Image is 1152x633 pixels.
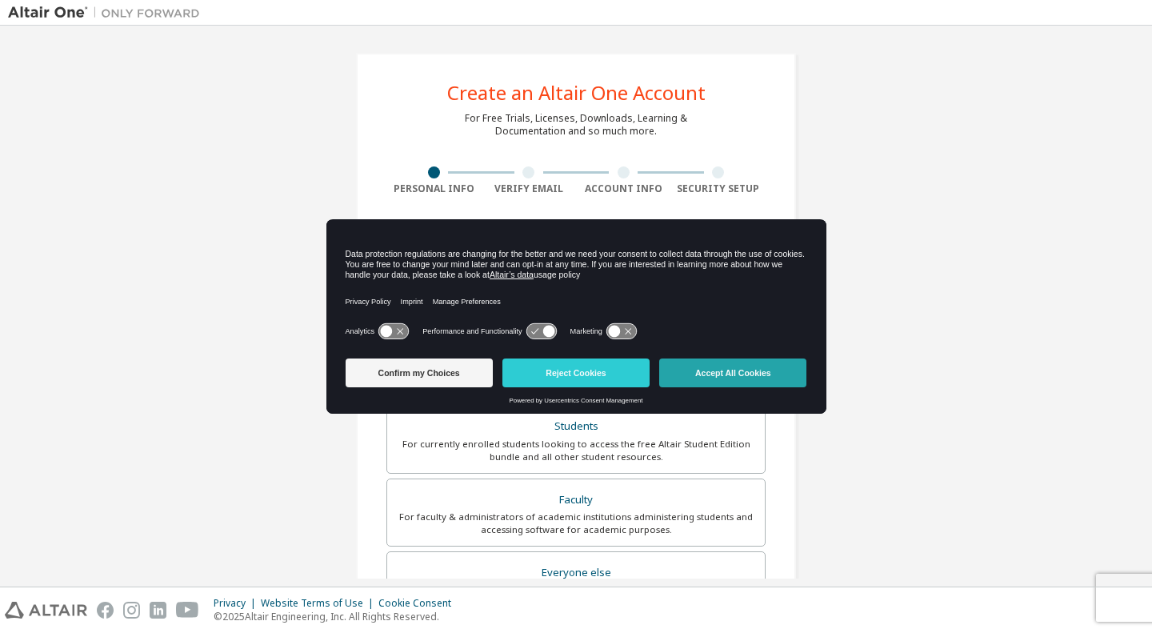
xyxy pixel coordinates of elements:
[214,597,261,610] div: Privacy
[214,610,461,623] p: © 2025 Altair Engineering, Inc. All Rights Reserved.
[150,602,166,619] img: linkedin.svg
[465,112,687,138] div: For Free Trials, Licenses, Downloads, Learning & Documentation and so much more.
[378,597,461,610] div: Cookie Consent
[8,5,208,21] img: Altair One
[397,438,755,463] div: For currently enrolled students looking to access the free Altair Student Edition bundle and all ...
[397,511,755,536] div: For faculty & administrators of academic institutions administering students and accessing softwa...
[671,182,766,195] div: Security Setup
[386,182,482,195] div: Personal Info
[97,602,114,619] img: facebook.svg
[261,597,378,610] div: Website Terms of Use
[482,182,577,195] div: Verify Email
[176,602,199,619] img: youtube.svg
[576,182,671,195] div: Account Info
[397,562,755,584] div: Everyone else
[123,602,140,619] img: instagram.svg
[397,489,755,511] div: Faculty
[447,83,706,102] div: Create an Altair One Account
[397,415,755,438] div: Students
[5,602,87,619] img: altair_logo.svg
